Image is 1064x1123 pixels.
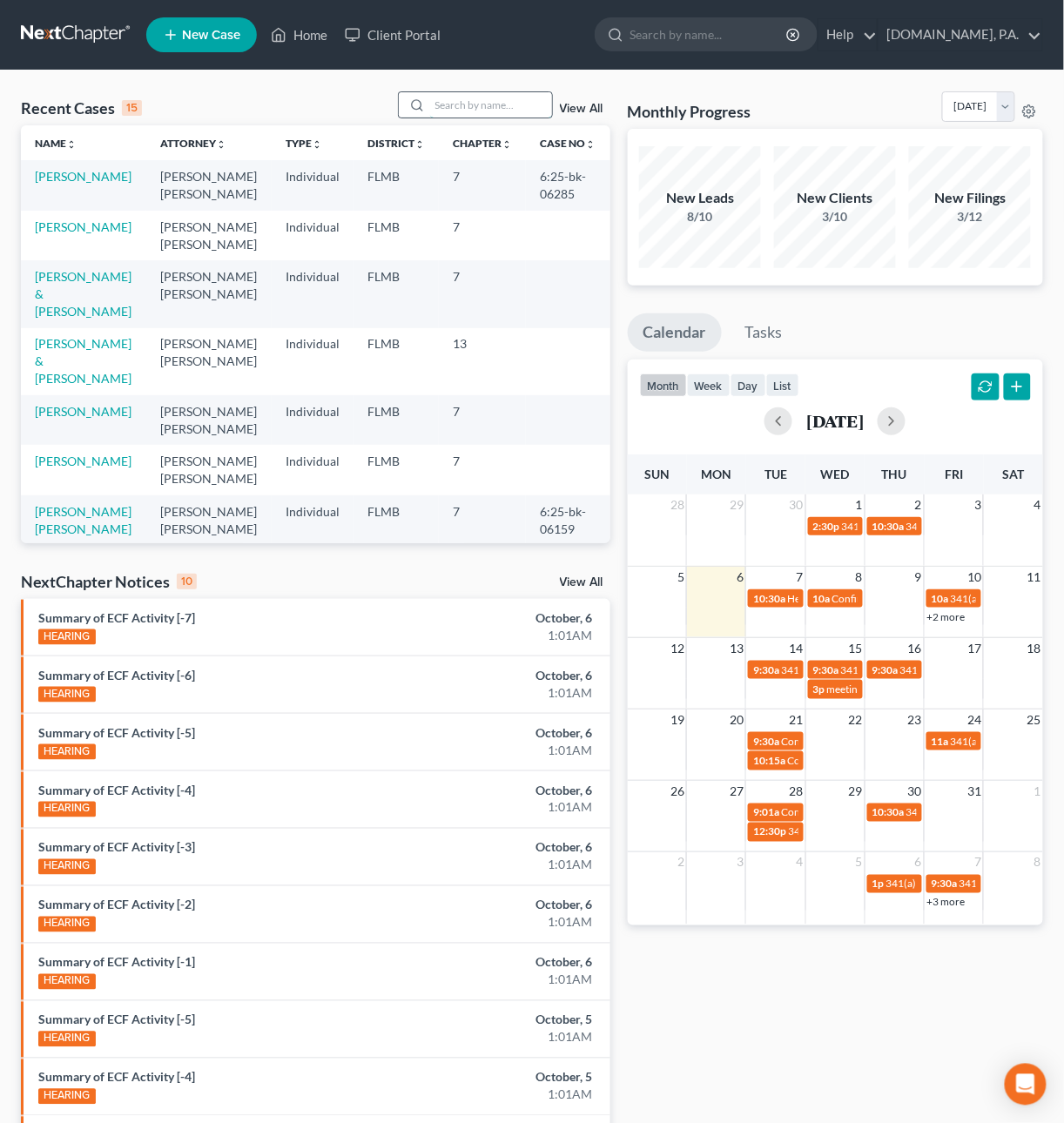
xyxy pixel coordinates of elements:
a: View All [560,103,603,115]
div: 1:01AM [420,857,593,874]
span: 12:30p [753,825,786,838]
div: 1:01AM [420,627,593,644]
div: HEARING [38,744,96,760]
a: +3 more [927,896,966,909]
span: 8 [854,567,865,588]
a: Case Nounfold_more [540,137,596,150]
td: Individual [272,395,354,445]
div: HEARING [38,859,96,875]
a: Chapterunfold_more [453,137,512,150]
td: Individual [272,260,354,327]
span: 341(a) meeting [788,825,857,838]
span: 9:30a [753,663,779,676]
td: 7 [439,160,526,210]
a: Summary of ECF Activity [-4] [38,1070,195,1085]
div: 1:01AM [420,799,593,817]
span: 341(a) meeting [842,520,911,533]
div: HEARING [38,917,96,932]
span: 31 [966,781,983,802]
span: 9:30a [753,735,779,748]
div: October, 6 [420,667,593,684]
span: 9 [913,567,924,588]
button: week [687,373,731,397]
div: Open Intercom Messenger [1005,1064,1047,1106]
div: NextChapter Notices [21,571,197,592]
span: Wed [821,467,850,481]
span: 5 [854,852,865,873]
span: Confirmation hearing [832,592,931,605]
td: 7 [439,211,526,260]
span: 10:30a [872,520,905,533]
span: 10:15a [753,754,785,767]
div: October, 5 [420,1012,593,1029]
td: [PERSON_NAME] [PERSON_NAME] [146,495,272,545]
div: October, 5 [420,1069,593,1086]
a: Nameunfold_more [35,137,77,150]
span: 341(a) meeting [900,663,969,676]
a: [PERSON_NAME] [35,454,131,468]
a: [PERSON_NAME] & [PERSON_NAME] [35,269,131,319]
span: 341(a) meeting [960,878,1028,891]
span: 3 [735,852,745,873]
td: FLMB [354,495,439,545]
a: Calendar [628,313,722,352]
td: FLMB [354,211,439,260]
div: October, 6 [420,724,593,742]
div: 10 [177,574,197,589]
span: 18 [1026,638,1043,659]
span: 341(a) meeting [841,663,910,676]
span: 22 [847,709,865,730]
i: unfold_more [585,139,596,150]
span: 12 [669,638,686,659]
td: Individual [272,160,354,210]
td: [PERSON_NAME] [PERSON_NAME] [146,211,272,260]
span: 28 [788,781,805,802]
a: Summary of ECF Activity [-5] [38,725,195,740]
div: New Filings [909,188,1031,208]
a: Summary of ECF Activity [-5] [38,1012,195,1027]
span: 341(a) meeting [951,735,1020,748]
span: 2 [676,852,686,873]
div: 1:01AM [420,1029,593,1046]
a: Client Portal [336,19,449,50]
td: 7 [439,260,526,327]
td: 7 [439,495,526,545]
div: 1:01AM [420,1086,593,1104]
td: [PERSON_NAME] [PERSON_NAME] [146,395,272,445]
span: Sun [644,467,670,481]
span: 3 [973,494,983,515]
a: Home [262,19,336,50]
span: 30 [906,781,924,802]
span: 29 [847,781,865,802]
a: Attorneyunfold_more [160,137,226,150]
span: 17 [966,638,983,659]
a: Summary of ECF Activity [-7] [38,610,195,625]
span: 25 [1026,709,1043,730]
span: 10a [932,592,949,605]
div: 3/10 [774,208,896,225]
span: 26 [669,781,686,802]
button: day [731,373,766,397]
span: 3p [813,683,825,696]
a: [DOMAIN_NAME], P.A. [879,19,1042,50]
div: 1:01AM [420,972,593,989]
span: New Case [182,29,240,42]
span: 8 [1033,852,1043,873]
a: [PERSON_NAME] [35,169,131,184]
td: [PERSON_NAME] [PERSON_NAME] [146,160,272,210]
span: 1 [854,494,865,515]
td: FLMB [354,395,439,445]
span: 20 [728,709,745,730]
span: 1 [1033,781,1043,802]
i: unfold_more [66,139,77,150]
span: 7 [795,567,805,588]
i: unfold_more [216,139,226,150]
td: 13 [439,328,526,395]
i: unfold_more [414,139,425,150]
a: Summary of ECF Activity [-6] [38,668,195,683]
div: HEARING [38,629,96,645]
div: 1:01AM [420,684,593,702]
td: Individual [272,495,354,545]
span: 6 [913,852,924,873]
a: [PERSON_NAME] [35,404,131,419]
